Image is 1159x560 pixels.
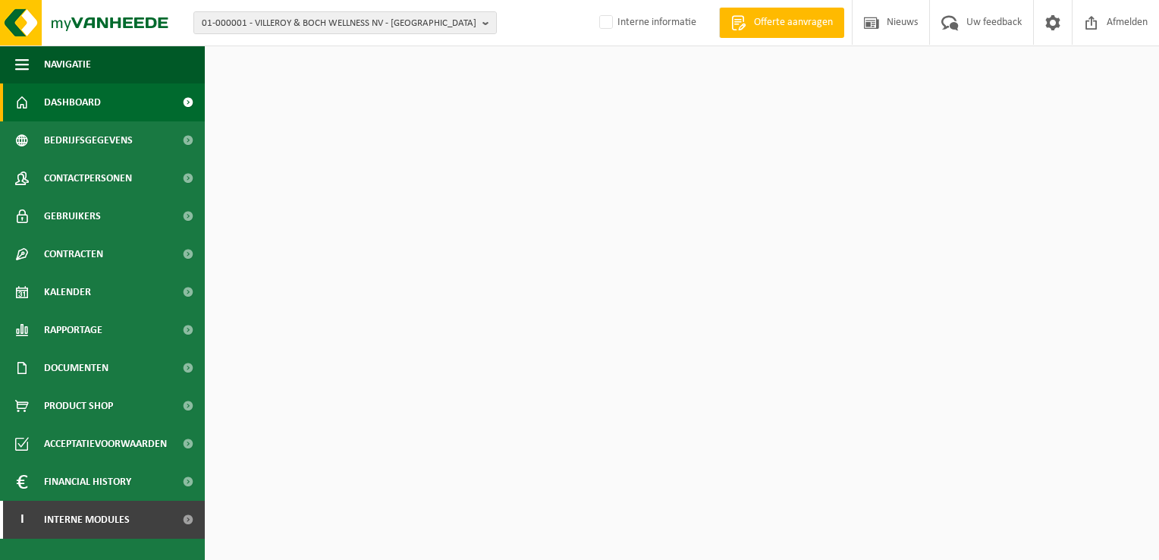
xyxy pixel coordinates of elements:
[44,121,133,159] span: Bedrijfsgegevens
[15,501,29,539] span: I
[202,12,476,35] span: 01-000001 - VILLEROY & BOCH WELLNESS NV - [GEOGRAPHIC_DATA]
[719,8,844,38] a: Offerte aanvragen
[44,425,167,463] span: Acceptatievoorwaarden
[44,387,113,425] span: Product Shop
[44,273,91,311] span: Kalender
[44,311,102,349] span: Rapportage
[44,501,130,539] span: Interne modules
[193,11,497,34] button: 01-000001 - VILLEROY & BOCH WELLNESS NV - [GEOGRAPHIC_DATA]
[750,15,837,30] span: Offerte aanvragen
[44,235,103,273] span: Contracten
[44,46,91,83] span: Navigatie
[596,11,696,34] label: Interne informatie
[44,83,101,121] span: Dashboard
[44,463,131,501] span: Financial History
[44,349,108,387] span: Documenten
[44,159,132,197] span: Contactpersonen
[44,197,101,235] span: Gebruikers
